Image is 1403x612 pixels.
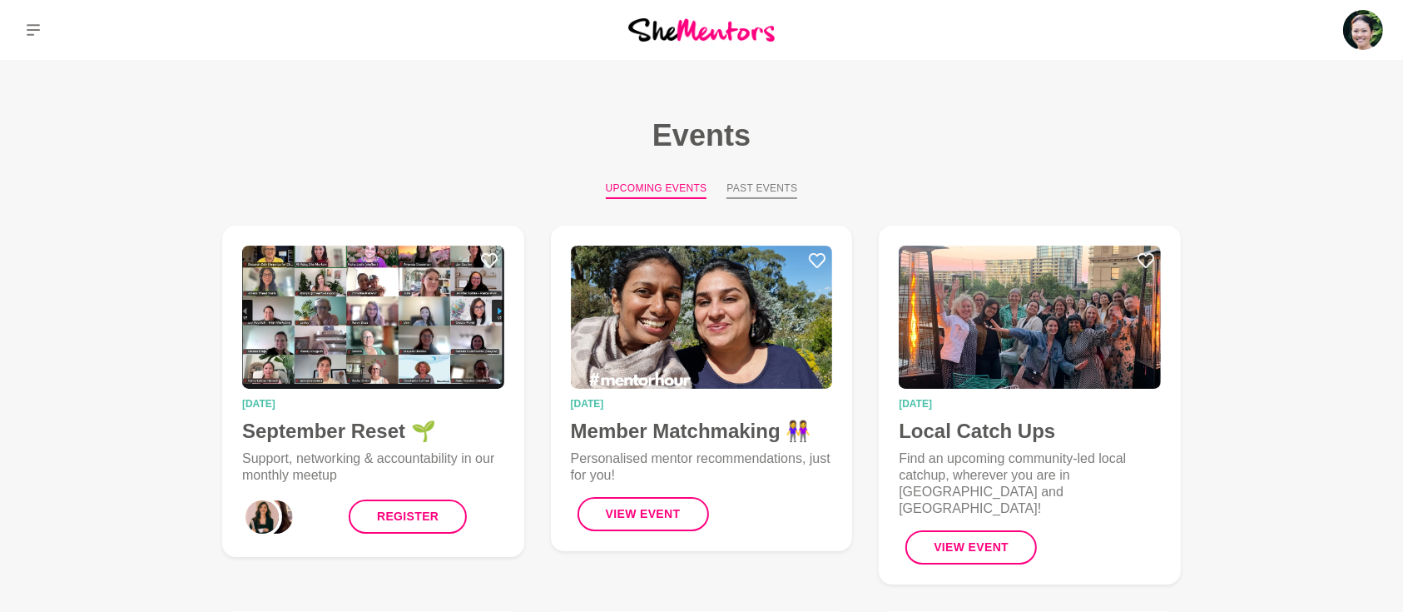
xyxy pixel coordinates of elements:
[899,399,1161,409] time: [DATE]
[349,500,467,534] a: Register
[899,450,1161,517] p: Find an upcoming community-led local catchup, wherever you are in [GEOGRAPHIC_DATA] and [GEOGRAPH...
[256,497,296,537] div: 1_Ali Adey
[242,246,504,389] img: September Reset 🌱
[606,181,707,199] button: Upcoming Events
[242,450,504,484] p: Support, networking & accountability in our monthly meetup
[571,450,833,484] p: Personalised mentor recommendations, just for you!
[578,497,709,531] button: View Event
[222,226,524,557] a: September Reset 🌱[DATE]September Reset 🌱Support, networking & accountability in our monthly meetu...
[899,246,1161,389] img: Local Catch Ups
[571,246,833,389] img: Member Matchmaking 👭
[726,181,797,199] button: Past Events
[242,399,504,409] time: [DATE]
[571,399,833,409] time: [DATE]
[571,419,833,444] h4: Member Matchmaking 👭
[196,117,1207,154] h1: Events
[879,226,1181,585] a: Local Catch Ups[DATE]Local Catch UpsFind an upcoming community-led local catchup, wherever you ar...
[242,419,504,444] h4: September Reset 🌱
[242,497,282,537] div: 0_Mariana Queiroz
[899,419,1161,444] h4: Local Catch Ups
[628,18,775,41] img: She Mentors Logo
[551,226,853,551] a: Member Matchmaking 👭[DATE]Member Matchmaking 👭Personalised mentor recommendations, just for you!V...
[1343,10,1383,50] img: Roselynn Unson
[905,530,1037,565] button: View Event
